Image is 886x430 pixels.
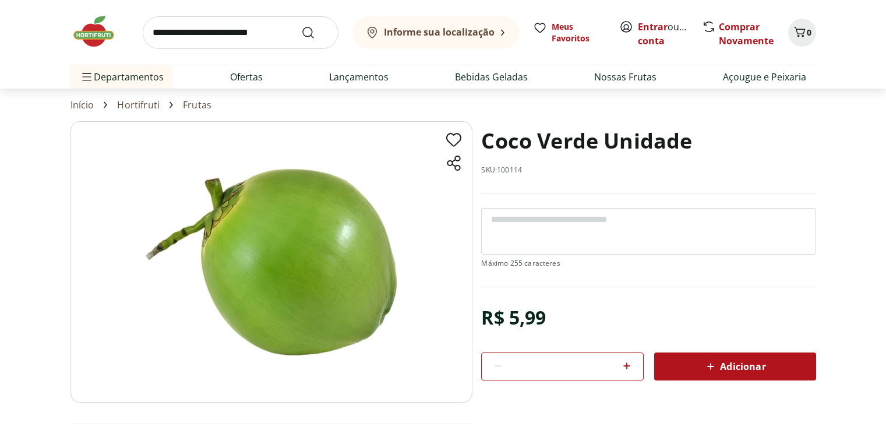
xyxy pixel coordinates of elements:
[80,63,94,91] button: Menu
[788,19,816,47] button: Carrinho
[301,26,329,40] button: Submit Search
[638,20,702,47] a: Criar conta
[384,26,495,38] b: Informe sua localização
[481,301,546,334] div: R$ 5,99
[352,16,519,49] button: Informe sua localização
[594,70,656,84] a: Nossas Frutas
[723,70,806,84] a: Açougue e Peixaria
[70,14,129,49] img: Hortifruti
[807,27,811,38] span: 0
[70,100,94,110] a: Início
[533,21,605,44] a: Meus Favoritos
[719,20,774,47] a: Comprar Novamente
[481,121,692,161] h1: Coco Verde Unidade
[80,63,164,91] span: Departamentos
[143,16,338,49] input: search
[455,70,528,84] a: Bebidas Geladas
[638,20,668,33] a: Entrar
[117,100,160,110] a: Hortifruti
[183,100,211,110] a: Frutas
[654,353,816,380] button: Adicionar
[481,165,522,175] p: SKU: 100114
[329,70,389,84] a: Lançamentos
[638,20,690,48] span: ou
[704,359,765,373] span: Adicionar
[552,21,605,44] span: Meus Favoritos
[230,70,263,84] a: Ofertas
[70,121,472,403] img: Coco Verde Unidade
